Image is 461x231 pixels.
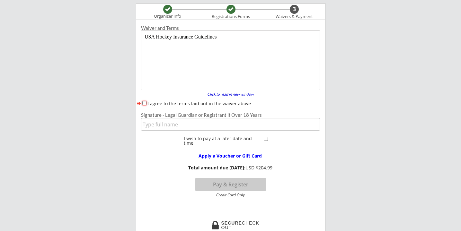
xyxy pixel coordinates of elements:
[189,154,272,158] div: Apply a Voucher or Gift Card
[147,100,251,107] label: I agree to the terms laid out in the waiver above
[3,3,176,57] body: USA Hockey Insurance Guidelines
[195,178,266,191] button: Pay & Register
[150,14,185,19] div: Organizer Info
[184,136,262,145] div: I wish to pay at a later date and time
[198,193,263,197] div: Credit Card Only
[203,92,258,96] div: Click to read in new window
[203,92,258,98] a: Click to read in new window
[136,100,142,107] button: forward
[141,113,320,117] div: Signature - Legal Guardian or Registrant if Over 18 Years
[272,14,316,19] div: Waivers & Payment
[290,6,299,13] div: 3
[221,220,242,226] strong: SECURE
[141,26,320,30] div: Waiver and Terms
[141,118,320,131] input: Type full name
[221,221,260,230] div: CHECKOUT
[209,14,253,19] div: Registrations Forms
[186,165,275,171] div: USD $204.99
[188,165,245,171] strong: Total amount due [DATE]:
